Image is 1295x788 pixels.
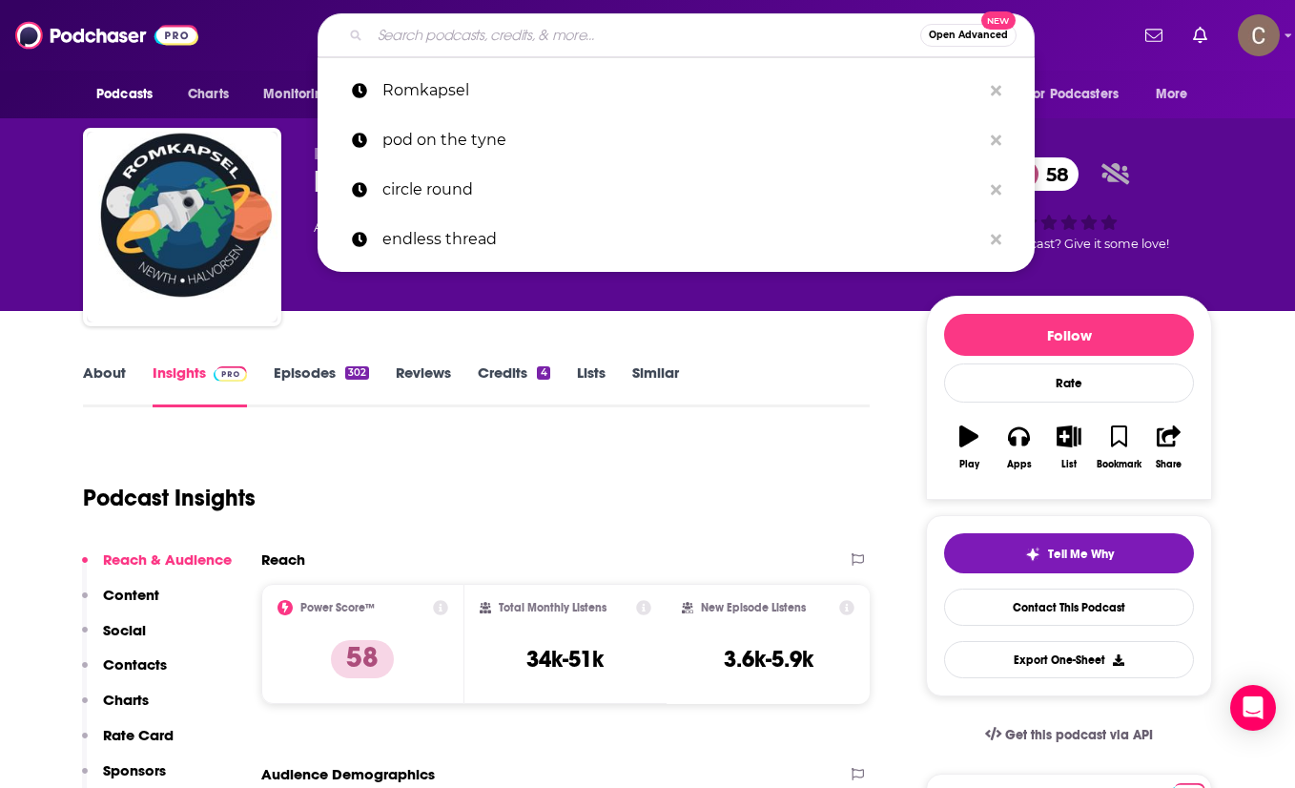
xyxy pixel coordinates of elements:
[318,165,1035,215] a: circle round
[103,726,174,744] p: Rate Card
[1156,459,1182,470] div: Share
[1061,459,1077,470] div: List
[1027,157,1079,191] span: 58
[1230,685,1276,731] div: Open Intercom Messenger
[1027,81,1119,108] span: For Podcasters
[1138,19,1170,52] a: Show notifications dropdown
[944,413,994,482] button: Play
[970,712,1168,758] a: Get this podcast via API
[318,115,1035,165] a: pod on the tyne
[1185,19,1215,52] a: Show notifications dropdown
[577,363,606,407] a: Lists
[537,366,549,380] div: 4
[1238,14,1280,56] button: Show profile menu
[263,81,331,108] span: Monitoring
[96,81,153,108] span: Podcasts
[478,363,549,407] a: Credits4
[103,586,159,604] p: Content
[994,413,1043,482] button: Apps
[1008,157,1079,191] a: 58
[1044,413,1094,482] button: List
[959,459,979,470] div: Play
[920,24,1017,47] button: Open AdvancedNew
[632,363,679,407] a: Similar
[724,645,813,674] h3: 3.6k-5.9k
[929,31,1008,40] span: Open Advanced
[1142,76,1212,113] button: open menu
[944,641,1194,678] button: Export One-Sheet
[396,363,451,407] a: Reviews
[345,366,369,380] div: 302
[926,145,1212,263] div: 58Good podcast? Give it some love!
[370,20,920,51] input: Search podcasts, credits, & more...
[188,81,229,108] span: Charts
[82,726,174,761] button: Rate Card
[83,484,256,512] h1: Podcast Insights
[274,363,369,407] a: Episodes302
[318,66,1035,115] a: Romkapsel
[83,76,177,113] button: open menu
[1015,76,1146,113] button: open menu
[1005,727,1153,743] span: Get this podcast via API
[83,363,126,407] a: About
[103,550,232,569] p: Reach & Audience
[944,314,1194,356] button: Follow
[382,165,981,215] p: circle round
[382,66,981,115] p: Romkapsel
[1238,14,1280,56] span: Logged in as clay.bolton
[82,691,149,726] button: Charts
[1048,547,1114,562] span: Tell Me Why
[944,589,1194,626] a: Contact This Podcast
[382,215,981,264] p: endless thread
[1097,459,1141,470] div: Bookmark
[944,363,1194,403] div: Rate
[82,550,232,586] button: Reach & Audience
[1025,547,1040,562] img: tell me why sparkle
[103,655,167,674] p: Contacts
[1238,14,1280,56] img: User Profile
[981,11,1016,30] span: New
[318,215,1035,264] a: endless thread
[175,76,240,113] a: Charts
[153,363,247,407] a: InsightsPodchaser Pro
[82,586,159,621] button: Content
[944,533,1194,573] button: tell me why sparkleTell Me Why
[318,13,1035,57] div: Search podcasts, credits, & more...
[314,216,532,238] div: A weekly podcast
[250,76,356,113] button: open menu
[214,366,247,382] img: Podchaser Pro
[331,640,394,678] p: 58
[103,621,146,639] p: Social
[103,761,166,779] p: Sponsors
[103,691,149,709] p: Charts
[261,765,435,783] h2: Audience Demographics
[82,655,167,691] button: Contacts
[261,550,305,569] h2: Reach
[87,132,277,322] img: Romkapsel
[969,237,1169,251] span: Good podcast? Give it some love!
[1094,413,1143,482] button: Bookmark
[701,601,806,614] h2: New Episode Listens
[314,145,404,163] span: Romkapsel
[526,645,604,674] h3: 34k-51k
[82,621,146,656] button: Social
[1144,413,1194,482] button: Share
[300,601,375,614] h2: Power Score™
[1007,459,1032,470] div: Apps
[1156,81,1188,108] span: More
[15,17,198,53] img: Podchaser - Follow, Share and Rate Podcasts
[499,601,606,614] h2: Total Monthly Listens
[382,115,981,165] p: pod on the tyne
